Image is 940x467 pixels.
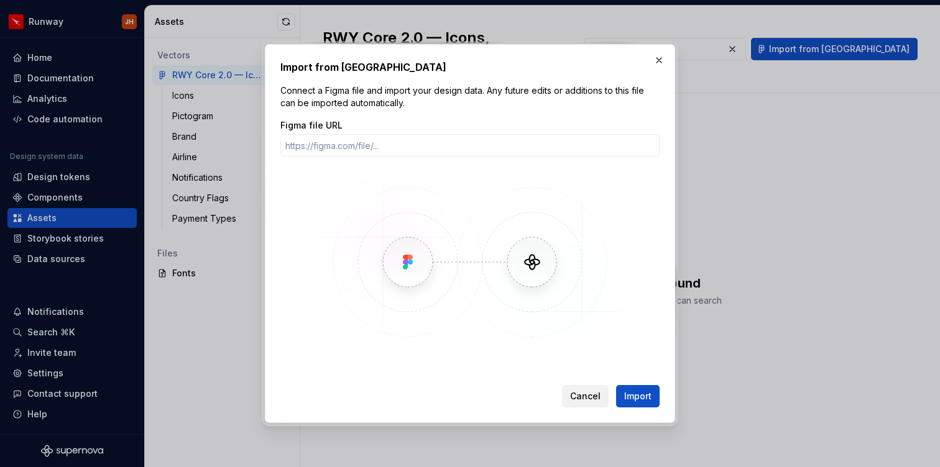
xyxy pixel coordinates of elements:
input: https://figma.com/file/... [280,134,660,156]
label: Figma file URL [280,119,343,132]
p: Connect a Figma file and import your design data. Any future edits or additions to this file can ... [280,84,660,109]
button: Cancel [562,385,609,407]
h2: Import from [GEOGRAPHIC_DATA] [280,60,660,75]
span: Import [624,390,652,402]
span: Cancel [570,390,601,402]
button: Import [616,385,660,407]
